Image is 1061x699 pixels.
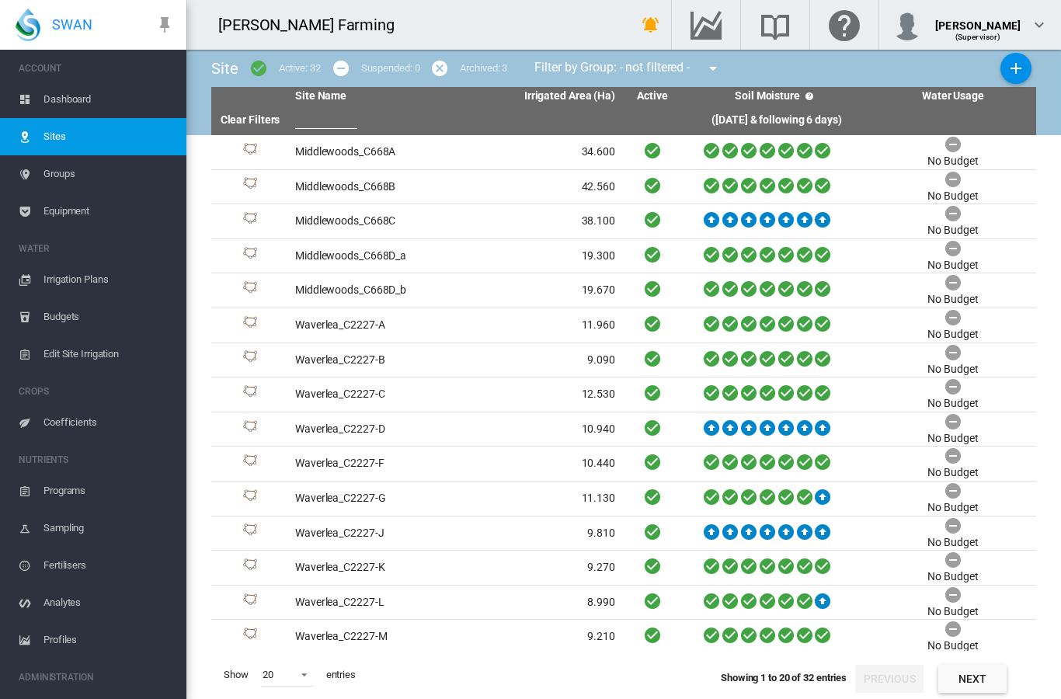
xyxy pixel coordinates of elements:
img: profile.jpg [892,9,923,40]
span: Edit Site Irrigation [43,336,174,373]
td: 9.090 [455,343,621,377]
img: 1.svg [241,558,259,577]
tr: Site Id: 39713 Waverlea_C2227-A 11.960 No Budget [211,308,1036,343]
md-icon: Click here for help [826,16,863,34]
div: Site Id: 39721 [217,385,283,404]
div: 20 [263,669,273,680]
td: 9.270 [455,551,621,585]
th: Water Usage [870,87,1036,106]
div: No Budget [927,500,978,516]
img: 1.svg [241,523,259,542]
td: Waverlea_C2227-J [289,516,455,551]
img: SWAN-Landscape-Logo-Colour-drop.png [16,9,40,41]
md-icon: icon-pin [155,16,174,34]
td: 11.960 [455,308,621,343]
span: Groups [43,155,174,193]
td: Middlewoods_C668B [289,170,455,204]
img: 1.svg [241,177,259,196]
button: icon-menu-down [697,53,729,84]
a: Clear Filters [221,113,280,126]
div: No Budget [927,569,978,585]
span: Dashboard [43,81,174,118]
span: Programs [43,472,174,509]
div: Site Id: 39737 [217,593,283,612]
div: No Budget [927,258,978,273]
td: Middlewoods_C668C [289,204,455,238]
div: Site Id: 39709 [217,177,283,196]
td: 42.560 [455,170,621,204]
img: 1.svg [241,281,259,300]
span: Profiles [43,621,174,659]
td: Waverlea_C2227-L [289,586,455,620]
span: Fertilisers [43,547,174,584]
md-icon: icon-menu-down [704,59,722,78]
span: CROPS [19,379,174,404]
td: Waverlea_C2227-G [289,482,455,516]
md-icon: icon-minus-circle [332,59,350,78]
div: No Budget [927,638,978,654]
div: No Budget [927,396,978,412]
tr: Site Id: 39725 Waverlea_C2227-B 9.090 No Budget [211,343,1036,378]
img: 1.svg [241,316,259,335]
md-icon: icon-cancel [430,59,449,78]
div: Site Id: 39728 [217,523,283,542]
md-icon: icon-help-circle [800,87,819,106]
td: 9.210 [455,620,621,654]
tr: Site Id: 39733 Waverlea_C2227-F 10.440 No Budget [211,447,1036,482]
button: Next [938,665,1007,693]
td: Waverlea_C2227-K [289,551,455,585]
td: 11.130 [455,482,621,516]
span: NUTRIENTS [19,447,174,472]
span: Site [211,59,238,78]
span: (Supervisor) [955,33,1001,41]
md-icon: Search the knowledge base [757,16,794,34]
td: 10.440 [455,447,621,481]
div: Suspended: 0 [361,61,420,75]
div: Site Id: 39725 [217,350,283,369]
tr: Site Id: 39714 Middlewoods_C668D_b 19.670 No Budget [211,273,1036,308]
span: Budgets [43,298,174,336]
img: 1.svg [241,212,259,231]
tr: Site Id: 39734 Waverlea_C2227-G 11.130 No Budget [211,482,1036,516]
div: Site Id: 39712 [217,143,283,162]
tr: Site Id: 39737 Waverlea_C2227-L 8.990 No Budget [211,586,1036,621]
div: Site Id: 39736 [217,628,283,646]
span: Irrigation Plans [43,261,174,298]
td: Waverlea_C2227-C [289,377,455,412]
td: 19.670 [455,273,621,308]
img: 1.svg [241,628,259,646]
span: ACCOUNT [19,56,174,81]
td: 10.940 [455,412,621,447]
td: Middlewoods_C668D_a [289,239,455,273]
md-icon: Go to the Data Hub [687,16,725,34]
th: Site Name [289,87,455,106]
div: No Budget [927,189,978,204]
img: 1.svg [241,420,259,439]
span: WATER [19,236,174,261]
tr: Site Id: 39723 Waverlea_C2227-D 10.940 No Budget [211,412,1036,447]
div: Site Id: 39714 [217,281,283,300]
tr: Site Id: 39712 Middlewoods_C668A 34.600 No Budget [211,135,1036,170]
img: 1.svg [241,247,259,266]
span: Coefficients [43,404,174,441]
div: Site Id: 39734 [217,489,283,508]
div: [PERSON_NAME] Farming [218,14,409,36]
span: Sites [43,118,174,155]
div: No Budget [927,431,978,447]
div: No Budget [927,327,978,343]
md-icon: icon-bell-ring [642,16,660,34]
button: icon-bell-ring [635,9,666,40]
div: Site Id: 39723 [217,420,283,439]
span: entries [320,662,362,688]
div: Site Id: 39727 [217,558,283,577]
img: 1.svg [241,454,259,473]
div: Site Id: 39710 [217,212,283,231]
img: 1.svg [241,350,259,369]
tr: Site Id: 39721 Waverlea_C2227-C 12.530 No Budget [211,377,1036,412]
th: Irrigated Area (Ha) [455,87,621,106]
th: Soil Moisture [684,87,870,106]
td: Middlewoods_C668D_b [289,273,455,308]
span: Equipment [43,193,174,230]
button: Add New Site, define start date [1000,53,1031,84]
img: 1.svg [241,593,259,612]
